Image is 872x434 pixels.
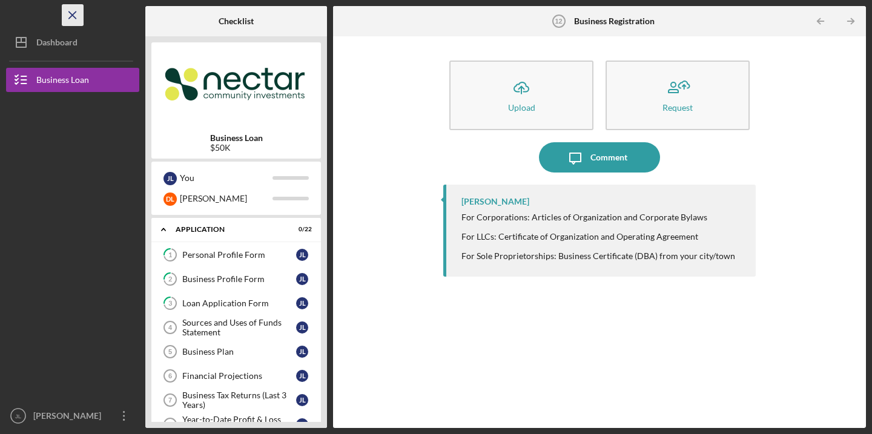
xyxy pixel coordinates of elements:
[30,404,109,431] div: [PERSON_NAME]
[168,275,172,283] tspan: 2
[157,267,315,291] a: 2Business Profile FormJL
[182,347,296,357] div: Business Plan
[296,346,308,358] div: J L
[157,243,315,267] a: 1Personal Profile FormJL
[296,394,308,406] div: J L
[168,300,172,307] tspan: 3
[296,273,308,285] div: J L
[182,390,296,410] div: Business Tax Returns (Last 3 Years)
[168,324,173,331] tspan: 4
[168,421,172,428] tspan: 8
[6,68,139,92] button: Business Loan
[461,232,735,242] div: For LLCs: Certificate of Organization and Operating Agreement
[449,61,593,130] button: Upload
[296,370,308,382] div: J L
[555,18,563,25] tspan: 12
[219,16,254,26] b: Checklist
[461,251,735,261] div: For Sole Proprietorships: Business Certificate (DBA) from your city/town
[296,321,308,334] div: J L
[290,226,312,233] div: 0 / 22
[606,61,750,130] button: Request
[182,274,296,284] div: Business Profile Form
[163,192,177,206] div: D L
[180,168,272,188] div: You
[6,30,139,54] button: Dashboard
[157,388,315,412] a: 7Business Tax Returns (Last 3 Years)JL
[296,249,308,261] div: J L
[168,251,172,259] tspan: 1
[461,197,529,206] div: [PERSON_NAME]
[151,48,321,121] img: Product logo
[461,212,735,222] div: For Corporations: Articles of Organization and Corporate Bylaws
[157,340,315,364] a: 5Business PlanJL
[157,291,315,315] a: 3Loan Application FormJL
[182,298,296,308] div: Loan Application Form
[182,318,296,337] div: Sources and Uses of Funds Statement
[182,250,296,260] div: Personal Profile Form
[508,103,535,112] div: Upload
[182,415,296,434] div: Year-to-Date Profit & Loss Statement
[36,30,78,58] div: Dashboard
[157,315,315,340] a: 4Sources and Uses of Funds StatementJL
[539,142,660,173] button: Comment
[210,143,263,153] div: $50K
[180,188,272,209] div: [PERSON_NAME]
[168,396,172,404] tspan: 7
[176,226,282,233] div: Application
[163,172,177,185] div: J L
[574,16,655,26] b: Business Registration
[157,364,315,388] a: 6Financial ProjectionsJL
[182,371,296,381] div: Financial Projections
[6,404,139,428] button: JL[PERSON_NAME]
[168,348,172,355] tspan: 5
[15,413,22,419] text: JL
[662,103,693,112] div: Request
[296,297,308,309] div: J L
[36,68,89,95] div: Business Loan
[296,418,308,430] div: J L
[168,372,172,380] tspan: 6
[590,142,627,173] div: Comment
[210,133,263,143] b: Business Loan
